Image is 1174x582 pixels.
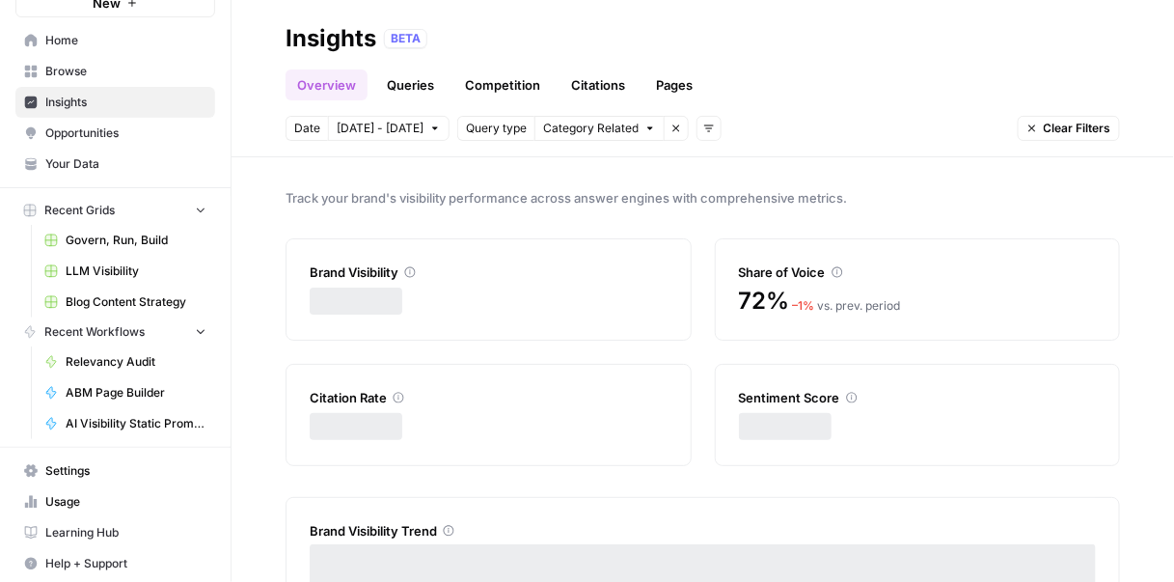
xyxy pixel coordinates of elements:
button: Category Related [534,116,664,141]
span: 72% [739,286,789,317]
a: Citations [560,69,637,100]
a: Learning Hub [15,517,215,548]
span: Track your brand's visibility performance across answer engines with comprehensive metrics. [286,188,1120,208]
div: Citation Rate [310,388,668,407]
span: Category Related [543,120,639,137]
span: Browse [45,63,206,80]
button: Recent Grids [15,196,215,225]
a: Opportunities [15,118,215,149]
div: Brand Visibility Trend [310,521,1096,540]
div: BETA [384,29,427,48]
span: Home [45,32,206,49]
span: Help + Support [45,555,206,572]
span: Opportunities [45,125,206,142]
div: Brand Visibility [310,263,668,282]
a: Your Data [15,149,215,180]
a: Settings [15,456,215,486]
div: Sentiment Score [739,388,1097,407]
a: Browse [15,56,215,87]
span: ABM Page Builder [66,384,206,402]
a: LLM Visibility [36,256,215,287]
button: Recent Workflows [15,318,215,346]
a: Insights [15,87,215,118]
span: Relevancy Audit [66,353,206,371]
a: ABM Page Builder [36,377,215,408]
a: Queries [375,69,446,100]
div: vs. prev. period [793,297,901,315]
span: – 1 % [793,298,815,313]
a: Overview [286,69,368,100]
a: Govern, Run, Build [36,225,215,256]
a: Usage [15,486,215,517]
span: AI Visibility Static Prompts [66,415,206,432]
a: Home [15,25,215,56]
span: Your Data [45,155,206,173]
a: Blog Content Strategy [36,287,215,318]
span: Govern, Run, Build [66,232,206,249]
span: LLM Visibility [66,263,206,280]
a: Pages [644,69,704,100]
span: Date [294,120,320,137]
span: Insights [45,94,206,111]
span: Settings [45,462,206,480]
button: Help + Support [15,548,215,579]
a: Competition [453,69,552,100]
button: [DATE] - [DATE] [328,116,450,141]
span: Query type [466,120,527,137]
a: AI Visibility Static Prompts [36,408,215,439]
button: Clear Filters [1018,116,1120,141]
span: Usage [45,493,206,511]
span: Blog Content Strategy [66,293,206,311]
a: Relevancy Audit [36,346,215,377]
div: Insights [286,23,376,54]
span: [DATE] - [DATE] [337,120,423,137]
span: Recent Grids [44,202,115,219]
span: Recent Workflows [44,323,145,341]
span: Learning Hub [45,524,206,541]
span: Clear Filters [1044,120,1111,137]
div: Share of Voice [739,263,1097,282]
